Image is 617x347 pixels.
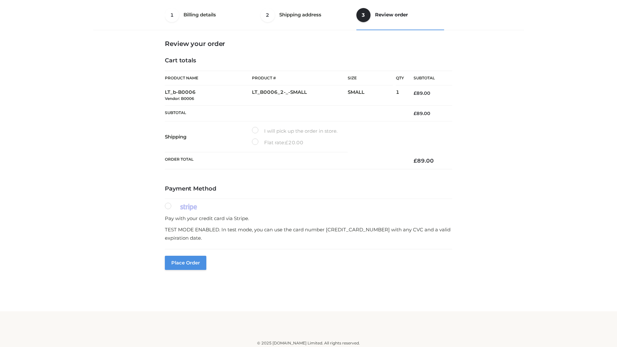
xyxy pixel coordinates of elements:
span: £ [414,111,416,116]
th: Order Total [165,152,404,169]
td: LT_B0006_2-_-SMALL [252,85,348,106]
bdi: 89.00 [414,111,430,116]
th: Qty [396,71,404,85]
p: TEST MODE ENABLED. In test mode, you can use the card number [CREDIT_CARD_NUMBER] with any CVC an... [165,226,452,242]
th: Shipping [165,121,252,152]
span: £ [285,139,288,146]
h4: Cart totals [165,57,452,64]
th: Product # [252,71,348,85]
h4: Payment Method [165,185,452,192]
span: £ [414,157,417,164]
th: Size [348,71,393,85]
td: SMALL [348,85,396,106]
label: I will pick up the order in store. [252,127,337,135]
th: Subtotal [404,71,452,85]
p: Pay with your credit card via Stripe. [165,214,452,223]
h3: Review your order [165,40,452,48]
th: Product Name [165,71,252,85]
td: 1 [396,85,404,106]
div: © 2025 [DOMAIN_NAME] Limited. All rights reserved. [95,340,522,346]
th: Subtotal [165,105,404,121]
bdi: 20.00 [285,139,303,146]
button: Place order [165,256,206,270]
small: Vendor: B0006 [165,96,194,101]
td: LT_b-B0006 [165,85,252,106]
bdi: 89.00 [414,157,434,164]
span: £ [414,90,416,96]
label: Flat rate: [252,138,303,147]
bdi: 89.00 [414,90,430,96]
